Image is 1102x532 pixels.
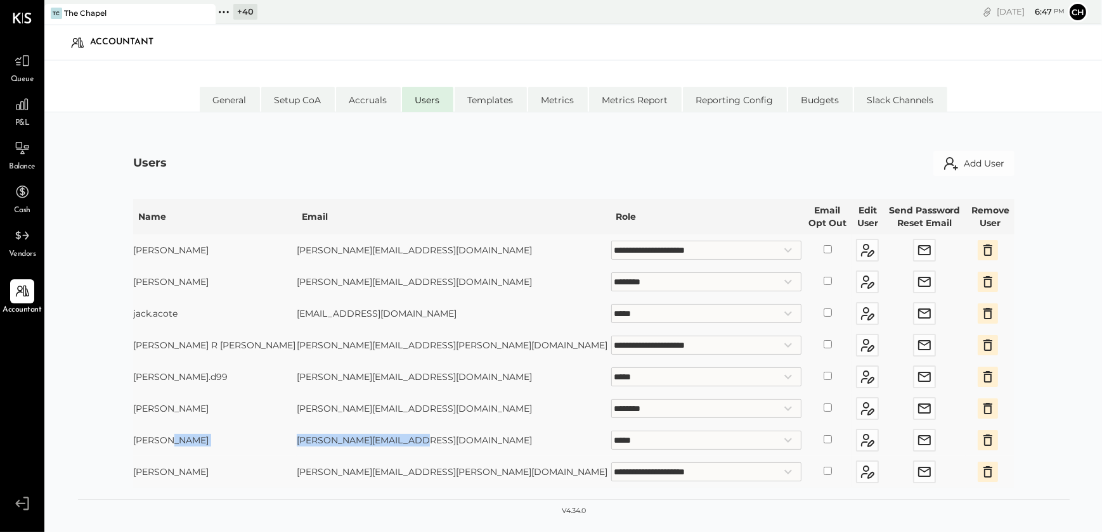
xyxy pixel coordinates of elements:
th: Edit User [852,199,883,234]
th: Role [611,199,803,234]
td: [PERSON_NAME][EMAIL_ADDRESS][PERSON_NAME][DOMAIN_NAME] [297,329,611,361]
div: TC [51,8,62,19]
span: Queue [11,74,34,85]
div: [DATE] [997,6,1065,18]
li: Reporting Config [683,87,787,112]
td: [PERSON_NAME] R [PERSON_NAME] [133,329,297,361]
li: Budgets [788,87,853,112]
div: + 40 [233,4,257,20]
div: v 4.34.0 [562,506,586,516]
td: [PERSON_NAME][EMAIL_ADDRESS][DOMAIN_NAME] [297,266,611,298]
li: Templates [455,87,527,112]
div: Accountant [90,32,166,53]
span: Vendors [9,249,36,260]
li: Slack Channels [854,87,947,112]
li: Setup CoA [261,87,335,112]
td: [PERSON_NAME] [133,424,297,456]
th: Remove User [966,199,1014,234]
td: [PERSON_NAME] [133,456,297,488]
button: Add User [933,151,1014,176]
td: [PERSON_NAME][EMAIL_ADDRESS][PERSON_NAME][DOMAIN_NAME] [297,456,611,488]
td: [PERSON_NAME][EMAIL_ADDRESS][DOMAIN_NAME] [297,424,611,456]
li: Metrics [528,87,588,112]
a: Balance [1,136,44,173]
td: [PERSON_NAME][EMAIL_ADDRESS][DOMAIN_NAME] [297,234,611,266]
span: Balance [9,161,36,173]
span: Cash [14,205,30,217]
span: Accountant [3,305,42,316]
a: Cash [1,180,44,217]
li: Accruals [336,87,401,112]
td: [PERSON_NAME] [133,393,297,424]
td: [PERSON_NAME] [133,234,297,266]
td: [PERSON_NAME].d99 [133,361,297,393]
a: Vendors [1,224,44,260]
td: jack.acote [133,298,297,329]
td: [PERSON_NAME][EMAIL_ADDRESS][DOMAIN_NAME] [297,393,611,424]
th: Name [133,199,297,234]
a: Accountant [1,279,44,316]
div: Users [133,155,167,172]
button: Ch [1068,2,1088,22]
a: P&L [1,92,44,129]
li: Metrics Report [589,87,682,112]
td: [PERSON_NAME][EMAIL_ADDRESS][DOMAIN_NAME] [297,361,611,393]
td: [EMAIL_ADDRESS][DOMAIN_NAME] [297,298,611,329]
span: P&L [15,118,30,129]
td: [PERSON_NAME] [133,266,297,298]
th: Email Opt Out [803,199,852,234]
th: Send Password Reset Email [883,199,966,234]
div: The Chapel [64,8,107,18]
a: Queue [1,49,44,85]
li: Users [402,87,453,112]
div: copy link [981,5,994,18]
th: Email [297,199,611,234]
li: General [200,87,260,112]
